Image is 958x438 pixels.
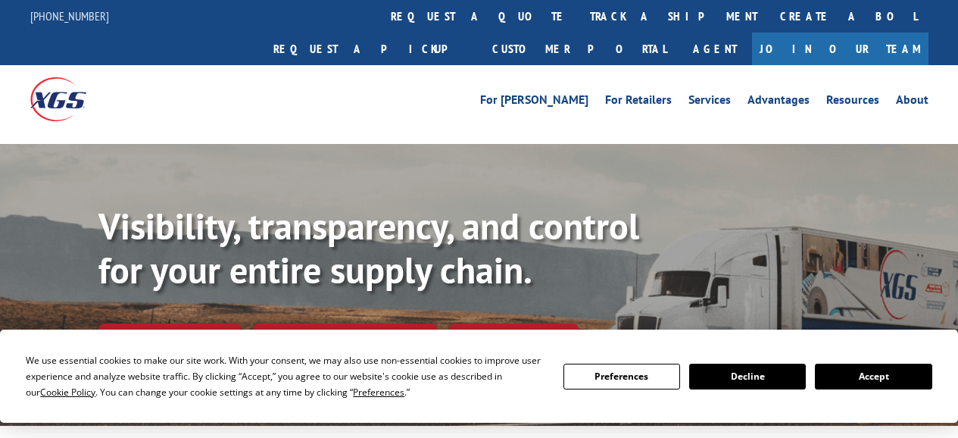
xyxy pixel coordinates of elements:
a: For Retailers [605,94,672,111]
span: Preferences [353,386,404,399]
span: Cookie Policy [40,386,95,399]
a: Resources [826,94,879,111]
a: Services [688,94,731,111]
a: [PHONE_NUMBER] [30,8,109,23]
a: Join Our Team [752,33,928,65]
a: Request a pickup [262,33,481,65]
a: About [896,94,928,111]
div: We use essential cookies to make our site work. With your consent, we may also use non-essential ... [26,352,545,400]
a: XGS ASSISTANT [449,324,579,356]
button: Accept [815,364,931,390]
a: Advantages [747,94,810,111]
a: Agent [678,33,752,65]
b: Visibility, transparency, and control for your entire supply chain. [98,202,639,293]
a: Customer Portal [481,33,678,65]
a: Track shipment [98,324,241,355]
button: Decline [689,364,806,390]
a: For [PERSON_NAME] [480,94,588,111]
a: Calculate transit time [253,324,437,356]
button: Preferences [563,364,680,390]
